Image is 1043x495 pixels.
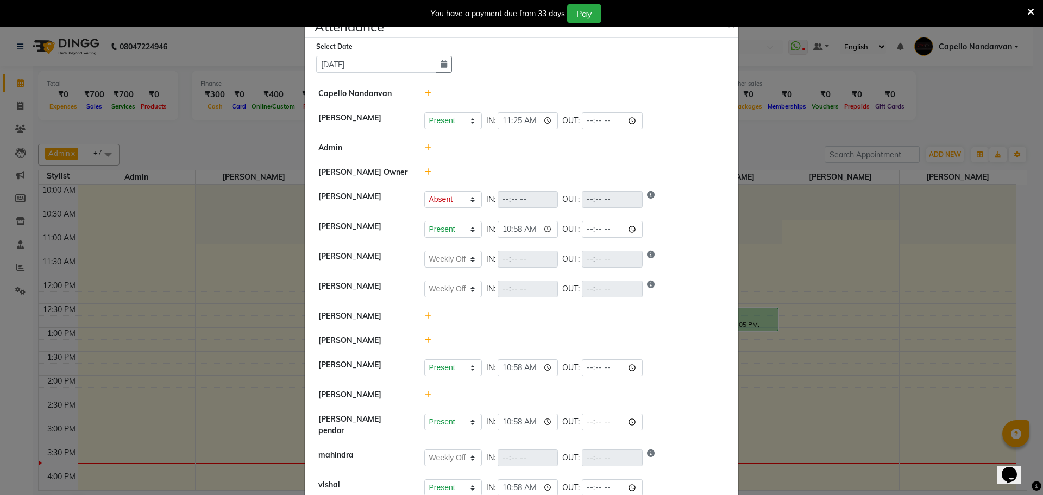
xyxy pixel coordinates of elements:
[486,224,495,235] span: IN:
[310,310,416,322] div: [PERSON_NAME]
[310,414,416,436] div: [PERSON_NAME] pendor
[310,142,416,154] div: Admin
[310,191,416,208] div: [PERSON_NAME]
[562,416,580,428] span: OUT:
[310,251,416,268] div: [PERSON_NAME]
[562,224,580,235] span: OUT:
[562,253,580,265] span: OUT:
[562,362,580,373] span: OUT:
[486,482,495,493] span: IN:
[486,115,495,126] span: IN:
[562,115,580,126] span: OUT:
[647,191,655,208] i: Show reason
[310,389,416,401] div: [PERSON_NAME]
[997,452,1032,484] iframe: chat widget
[647,281,655,297] i: Show reason
[486,416,495,428] span: IN:
[486,362,495,373] span: IN:
[486,452,495,464] span: IN:
[562,194,580,205] span: OUT:
[562,482,580,493] span: OUT:
[310,167,416,178] div: [PERSON_NAME] Owner
[647,251,655,268] i: Show reason
[647,449,655,466] i: Show reason
[562,452,580,464] span: OUT:
[310,335,416,346] div: [PERSON_NAME]
[486,283,495,295] span: IN:
[310,88,416,99] div: Capello Nandanvan
[310,359,416,376] div: [PERSON_NAME]
[310,449,416,466] div: mahindra
[316,42,353,52] label: Select Date
[310,281,416,297] div: [PERSON_NAME]
[486,253,495,265] span: IN:
[562,283,580,295] span: OUT:
[310,112,416,129] div: [PERSON_NAME]
[567,4,601,23] button: Pay
[310,221,416,238] div: [PERSON_NAME]
[316,56,436,73] input: Select date
[431,8,565,20] div: You have a payment due from 33 days
[486,194,495,205] span: IN:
